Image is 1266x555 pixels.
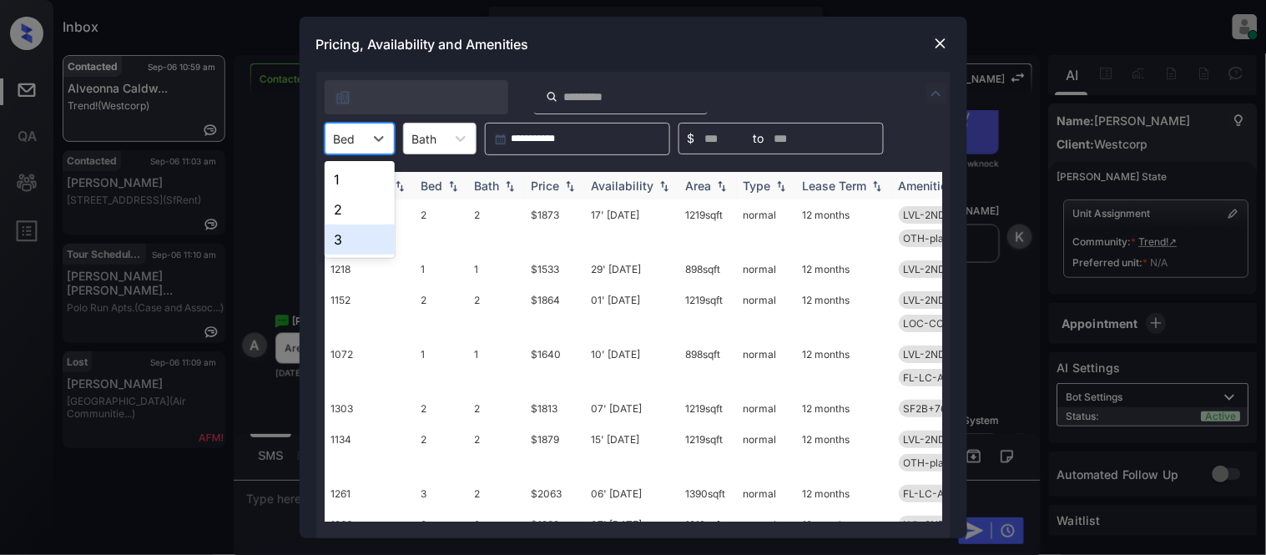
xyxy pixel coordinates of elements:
td: normal [737,199,796,254]
td: 12 months [796,478,892,509]
td: normal [737,285,796,339]
div: Bed [421,179,443,193]
td: 2 [468,285,525,339]
div: Lease Term [803,179,867,193]
td: 1390 sqft [679,478,737,509]
div: 3 [325,225,395,255]
td: 1 [468,254,525,285]
img: sorting [502,180,518,192]
td: 12 months [796,254,892,285]
img: sorting [869,180,885,192]
td: 12 months [796,199,892,254]
td: 1261 [325,478,415,509]
img: sorting [445,180,462,192]
td: 1219 sqft [679,285,737,339]
span: LVL-2ND-2B [904,209,964,221]
span: LVL-2ND-2B [904,294,964,306]
td: 2 [468,424,525,478]
td: 1152 [325,285,415,339]
td: 1219 sqft [679,424,737,478]
td: 2 [468,199,525,254]
span: OTH-plankfll [904,457,965,469]
span: $ [688,129,695,148]
td: 2 [468,478,525,509]
td: 1072 [325,339,415,393]
img: icon-zuma [546,89,558,104]
td: 2 [415,393,468,424]
td: $1533 [525,254,585,285]
div: 2 [325,194,395,225]
td: 07' [DATE] [585,393,679,424]
td: 1219 sqft [679,199,737,254]
td: 12 months [796,393,892,424]
span: FL-LC-ALL-1B [904,371,971,384]
img: sorting [714,180,730,192]
div: Type [744,179,771,193]
td: 10' [DATE] [585,339,679,393]
img: sorting [391,180,408,192]
td: normal [737,478,796,509]
td: $1640 [525,339,585,393]
td: $2063 [525,478,585,509]
td: normal [737,254,796,285]
div: Bath [475,179,500,193]
td: 898 sqft [679,254,737,285]
span: SF2B+76-100 [904,402,970,415]
td: 1134 [325,424,415,478]
span: to [754,129,764,148]
td: 3 [415,478,468,509]
div: 1 [325,164,395,194]
td: normal [737,339,796,393]
td: 17' [DATE] [585,199,679,254]
td: 2 [468,393,525,424]
td: 1 [415,339,468,393]
span: LVL-2ND-2B [904,518,964,531]
td: normal [737,393,796,424]
img: sorting [773,180,789,192]
img: icon-zuma [926,83,946,103]
td: 2 [415,285,468,339]
img: sorting [562,180,578,192]
div: Area [686,179,712,193]
span: OTH-plankfll [904,232,965,245]
img: sorting [656,180,673,192]
img: icon-zuma [335,89,351,106]
td: 1218 [325,254,415,285]
td: 06' [DATE] [585,478,679,509]
td: 2 [415,424,468,478]
div: Availability [592,179,654,193]
td: 12 months [796,285,892,339]
td: 1 [415,254,468,285]
td: 2 [415,199,468,254]
div: Amenities [899,179,955,193]
td: $1864 [525,285,585,339]
td: 01' [DATE] [585,285,679,339]
td: 898 sqft [679,339,737,393]
td: 29' [DATE] [585,254,679,285]
td: 12 months [796,424,892,478]
span: LVL-2ND-2B [904,433,964,446]
td: $1873 [525,199,585,254]
span: LVL-2ND-1B [904,263,962,275]
td: normal [737,424,796,478]
td: 1219 sqft [679,393,737,424]
span: FL-LC-ALL-3B [904,487,973,500]
div: Pricing, Availability and Amenities [300,17,967,72]
td: 12 months [796,339,892,393]
td: $1813 [525,393,585,424]
div: Price [532,179,560,193]
span: LOC-CORNER [904,317,971,330]
img: close [932,35,949,52]
td: 1 [468,339,525,393]
td: $1879 [525,424,585,478]
span: LVL-2ND-1B [904,348,962,361]
td: 1303 [325,393,415,424]
td: 15' [DATE] [585,424,679,478]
